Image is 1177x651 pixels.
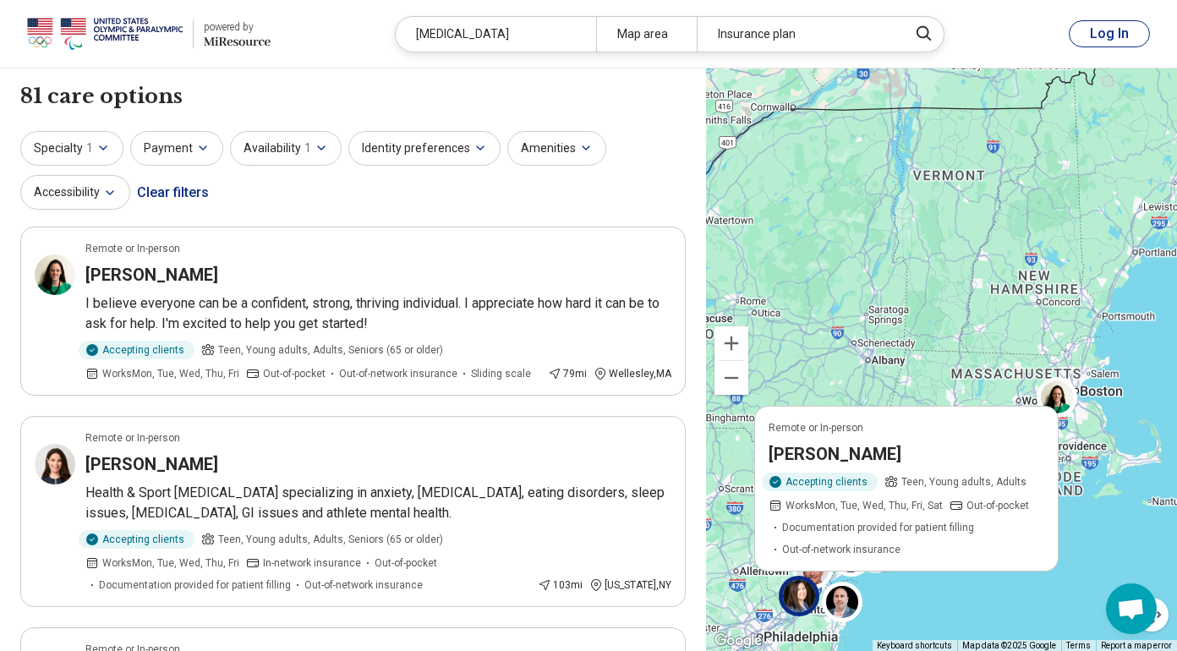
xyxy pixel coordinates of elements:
p: Health & Sport [MEDICAL_DATA] specializing in anxiety, [MEDICAL_DATA], eating disorders, sleep is... [85,483,671,523]
span: Out-of-network insurance [304,577,423,593]
div: [US_STATE] , NY [589,577,671,593]
h3: [PERSON_NAME] [85,452,218,476]
span: Out-of-pocket [263,366,326,381]
button: Zoom in [714,326,748,360]
div: Map area [596,17,697,52]
p: Remote or In-person [768,420,862,435]
div: Insurance plan [697,17,897,52]
img: USOPC [27,14,183,54]
span: Out-of-pocket [966,498,1028,513]
div: Wellesley , MA [594,366,671,381]
a: Report a map error [1101,641,1172,650]
div: Accepting clients [79,530,194,549]
div: Open chat [1106,583,1157,634]
button: Availability1 [230,131,342,166]
p: Remote or In-person [85,241,180,256]
div: Accepting clients [761,473,877,491]
div: Accepting clients [79,341,194,359]
div: 103 mi [538,577,583,593]
span: In-network insurance [263,555,361,571]
span: Works Mon, Tue, Wed, Thu, Fri [102,555,239,571]
span: Sliding scale [471,366,531,381]
span: 1 [86,139,93,157]
button: Payment [130,131,223,166]
div: 79 mi [548,366,587,381]
span: Teen, Young adults, Adults, Seniors (65 or older) [218,532,443,547]
span: Documentation provided for patient filling [99,577,291,593]
span: 1 [304,139,311,157]
p: Remote or In-person [85,430,180,446]
div: [MEDICAL_DATA] [396,17,596,52]
button: Amenities [507,131,606,166]
div: powered by [204,19,271,35]
span: Works Mon, Tue, Wed, Thu, Fri, Sat [785,498,942,513]
span: Teen, Young adults, Adults, Seniors (65 or older) [218,342,443,358]
button: Accessibility [20,175,130,210]
button: Log In [1069,20,1150,47]
span: Out-of-pocket [375,555,437,571]
div: Clear filters [137,172,209,213]
span: Out-of-network insurance [339,366,457,381]
h1: 81 care options [20,82,183,111]
a: Terms (opens in new tab) [1066,641,1091,650]
span: Works Mon, Tue, Wed, Thu, Fri [102,366,239,381]
button: Identity preferences [348,131,501,166]
span: Map data ©2025 Google [962,641,1056,650]
span: Teen, Young adults, Adults [901,474,1026,490]
a: USOPCpowered by [27,14,271,54]
button: Zoom out [714,361,748,395]
h3: [PERSON_NAME] [768,442,901,466]
span: Documentation provided for patient filling [781,520,973,535]
p: I believe everyone can be a confident, strong, thriving individual. I appreciate how hard it can ... [85,293,671,334]
span: Out-of-network insurance [781,542,900,557]
h3: [PERSON_NAME] [85,263,218,287]
button: Specialty1 [20,131,123,166]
